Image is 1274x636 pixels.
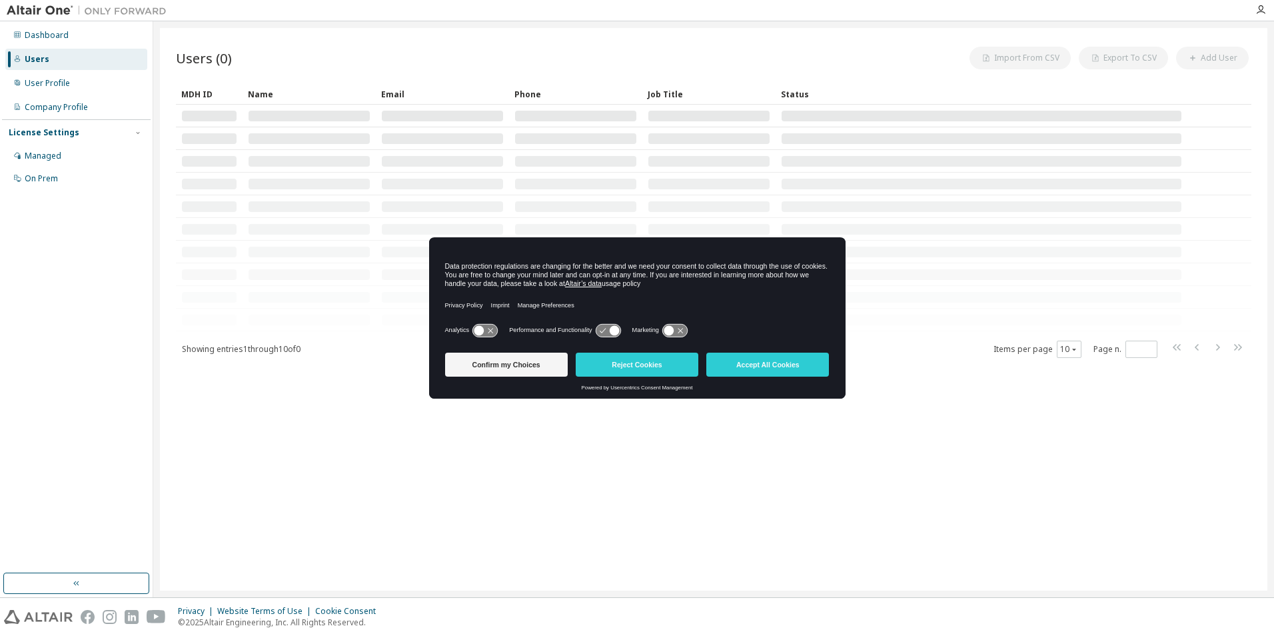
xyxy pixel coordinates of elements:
[381,83,504,105] div: Email
[25,54,49,65] div: Users
[217,606,315,617] div: Website Terms of Use
[182,343,301,355] span: Showing entries 1 through 10 of 0
[514,83,637,105] div: Phone
[1060,344,1078,355] button: 10
[7,4,173,17] img: Altair One
[147,610,166,624] img: youtube.svg
[25,173,58,184] div: On Prem
[178,606,217,617] div: Privacy
[315,606,384,617] div: Cookie Consent
[781,83,1182,105] div: Status
[25,151,61,161] div: Managed
[1079,47,1168,69] button: Export To CSV
[969,47,1071,69] button: Import From CSV
[103,610,117,624] img: instagram.svg
[25,78,70,89] div: User Profile
[248,83,370,105] div: Name
[81,610,95,624] img: facebook.svg
[181,83,237,105] div: MDH ID
[25,102,88,113] div: Company Profile
[1093,341,1157,358] span: Page n.
[9,127,79,138] div: License Settings
[648,83,770,105] div: Job Title
[125,610,139,624] img: linkedin.svg
[176,49,232,67] span: Users (0)
[4,610,73,624] img: altair_logo.svg
[993,341,1081,358] span: Items per page
[25,30,69,41] div: Dashboard
[1176,47,1249,69] button: Add User
[178,617,384,628] p: © 2025 Altair Engineering, Inc. All Rights Reserved.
